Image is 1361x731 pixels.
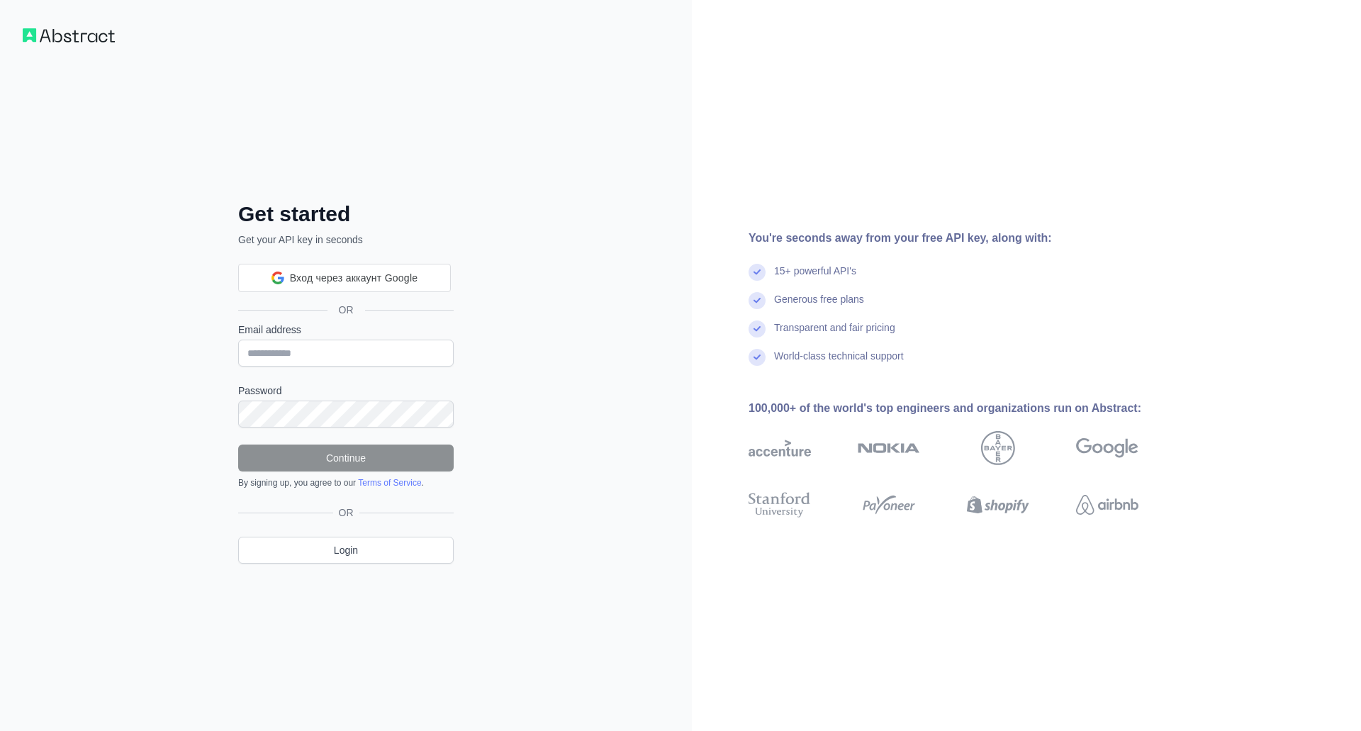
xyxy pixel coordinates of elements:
[749,349,766,366] img: check mark
[238,233,454,247] p: Get your API key in seconds
[981,431,1015,465] img: bayer
[858,431,920,465] img: nokia
[774,349,904,377] div: World-class technical support
[238,537,454,564] a: Login
[327,303,365,317] span: OR
[238,477,454,489] div: By signing up, you agree to our .
[333,506,359,520] span: OR
[967,489,1029,520] img: shopify
[774,292,864,320] div: Generous free plans
[749,320,766,337] img: check mark
[749,264,766,281] img: check mark
[238,201,454,227] h2: Get started
[749,230,1184,247] div: You're seconds away from your free API key, along with:
[238,323,454,337] label: Email address
[238,445,454,471] button: Continue
[1076,431,1138,465] img: google
[749,431,811,465] img: accenture
[238,264,451,292] div: Вход через аккаунт Google
[358,478,421,488] a: Terms of Service
[749,489,811,520] img: stanford university
[238,384,454,398] label: Password
[749,292,766,309] img: check mark
[858,489,920,520] img: payoneer
[774,320,895,349] div: Transparent and fair pricing
[749,400,1184,417] div: 100,000+ of the world's top engineers and organizations run on Abstract:
[774,264,856,292] div: 15+ powerful API's
[290,271,418,286] span: Вход через аккаунт Google
[1076,489,1138,520] img: airbnb
[23,28,115,43] img: Workflow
